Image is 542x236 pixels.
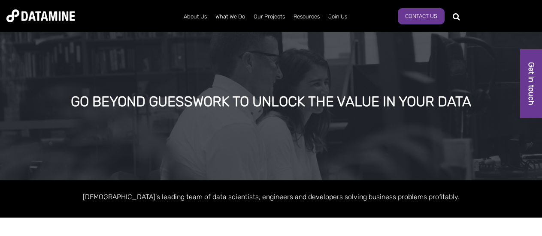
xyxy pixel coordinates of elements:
a: Our Projects [249,6,289,28]
img: Datamine [6,9,75,22]
a: About Us [179,6,211,28]
a: Resources [289,6,324,28]
a: Get in touch [520,49,542,118]
a: Join Us [324,6,351,28]
a: Contact Us [398,8,445,24]
div: GO BEYOND GUESSWORK TO UNLOCK THE VALUE IN YOUR DATA [65,94,477,110]
p: [DEMOGRAPHIC_DATA]'s leading team of data scientists, engineers and developers solving business p... [27,191,516,203]
a: What We Do [211,6,249,28]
